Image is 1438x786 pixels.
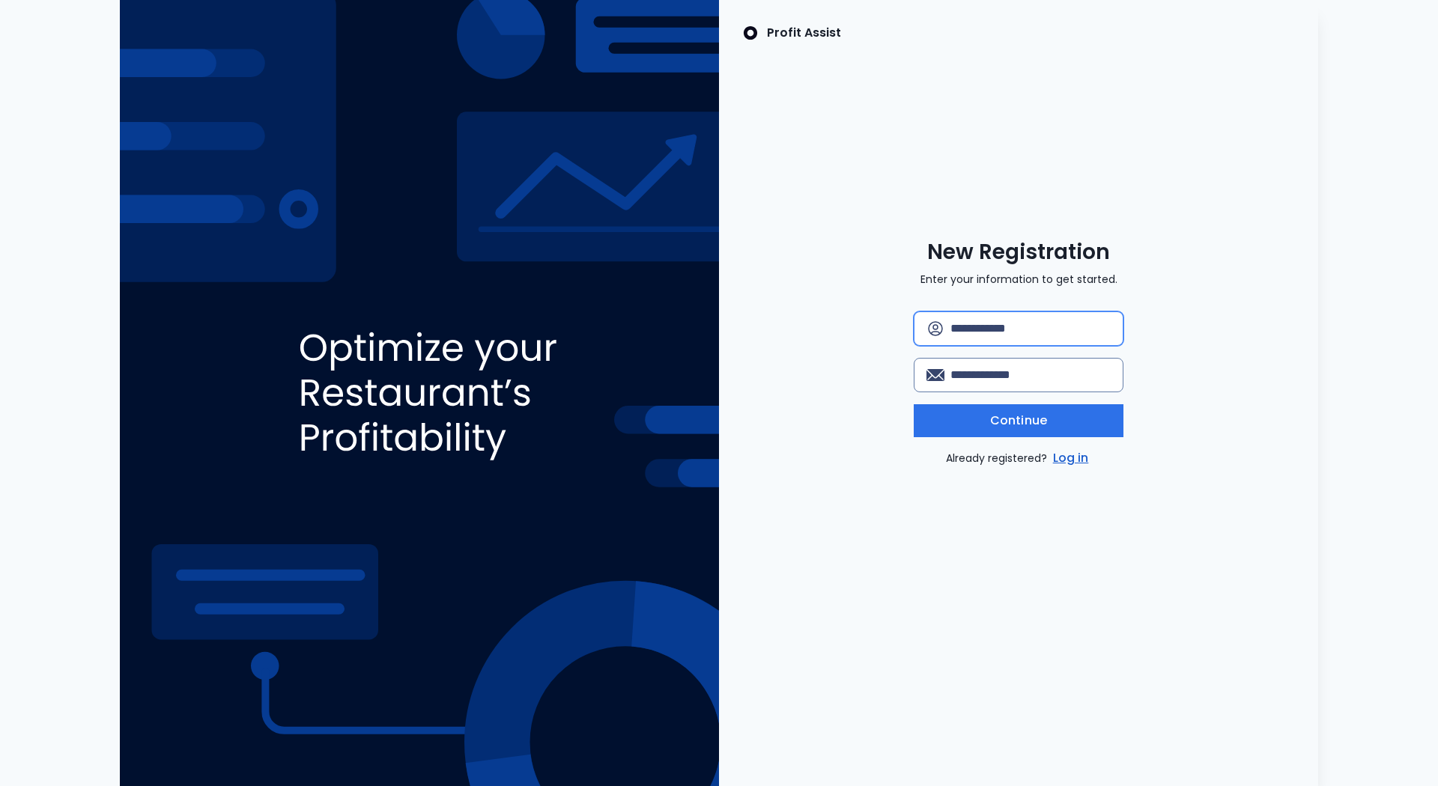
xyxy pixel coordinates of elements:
span: Continue [990,412,1047,430]
p: Profit Assist [767,24,841,42]
a: Log in [1050,449,1092,467]
img: SpotOn Logo [743,24,758,42]
button: Continue [914,404,1123,437]
p: Already registered? [946,449,1092,467]
span: New Registration [927,239,1110,266]
p: Enter your information to get started. [920,272,1117,287]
